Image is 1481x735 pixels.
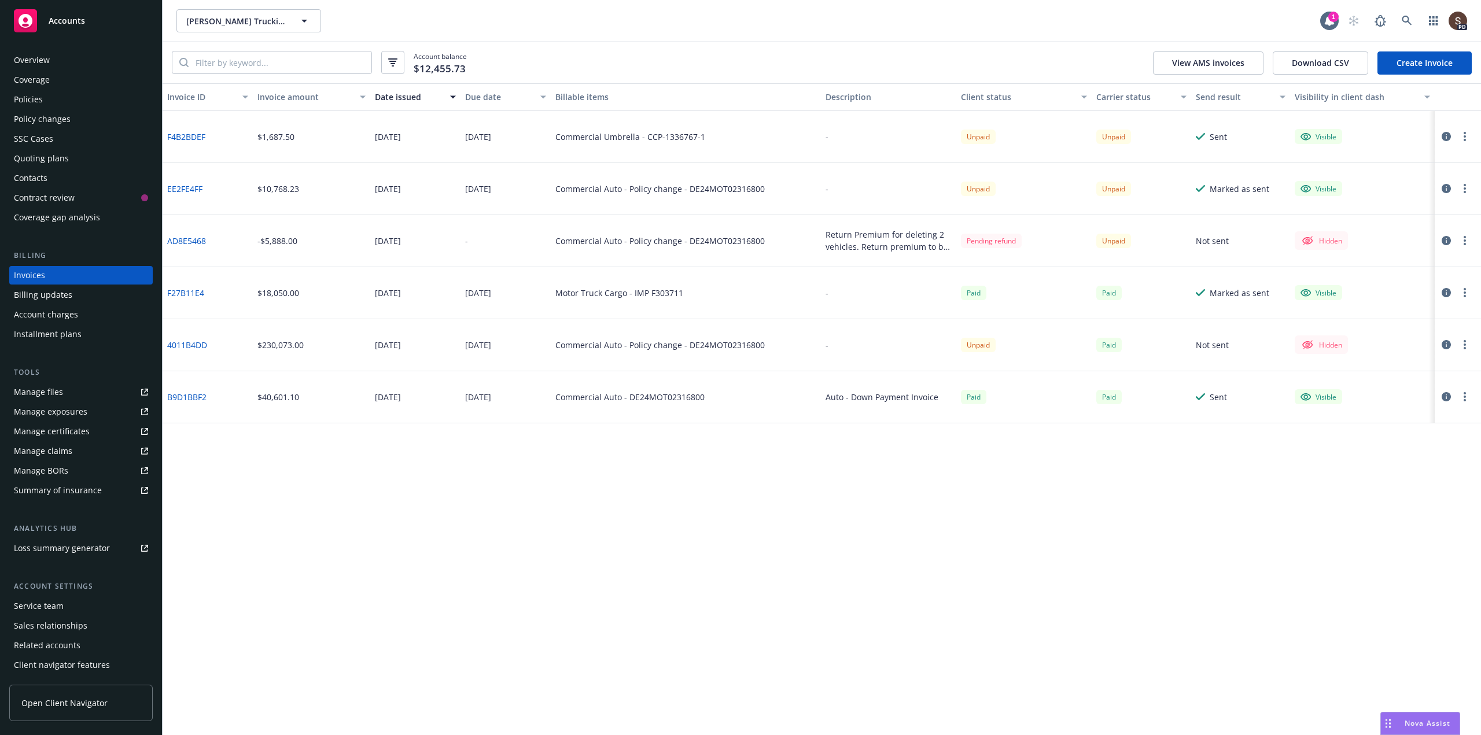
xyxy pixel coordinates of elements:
a: Client navigator features [9,656,153,674]
div: $230,073.00 [257,339,304,351]
a: Manage claims [9,442,153,460]
div: Invoice ID [167,91,235,103]
div: [DATE] [375,183,401,195]
a: Invoices [9,266,153,285]
span: Paid [961,286,986,300]
div: Coverage [14,71,50,89]
a: Contacts [9,169,153,187]
a: Policy changes [9,110,153,128]
div: Marked as sent [1210,183,1269,195]
a: Installment plans [9,325,153,344]
a: Manage BORs [9,461,153,480]
a: Search [1395,9,1419,32]
div: Carrier status [1096,91,1174,103]
span: [PERSON_NAME] Trucking LLC [186,15,286,27]
div: Sales relationships [14,616,87,635]
div: Policies [14,90,43,109]
button: Download CSV [1273,51,1368,75]
a: Quoting plans [9,149,153,168]
div: - [826,183,828,195]
a: Create Invoice [1377,51,1472,75]
div: Date issued [375,91,443,103]
div: [DATE] [465,183,491,195]
div: Billing [9,250,153,261]
div: [DATE] [375,339,401,351]
button: Invoice ID [163,83,253,111]
div: Client navigator features [14,656,110,674]
div: Unpaid [1096,130,1131,144]
span: Account balance [414,51,467,74]
div: Service team [14,597,64,615]
div: Not sent [1196,339,1229,351]
div: Contract review [14,189,75,207]
a: EE2FE4FF [167,183,202,195]
a: Policies [9,90,153,109]
div: [DATE] [465,391,491,403]
div: Hidden [1301,338,1342,352]
button: Carrier status [1092,83,1191,111]
a: Service team [9,597,153,615]
input: Filter by keyword... [189,51,371,73]
a: SSC Cases [9,130,153,148]
div: Visible [1301,287,1336,298]
div: $10,768.23 [257,183,299,195]
div: [DATE] [375,131,401,143]
span: Open Client Navigator [21,697,108,709]
div: Coverage gap analysis [14,208,100,227]
button: Visibility in client dash [1290,83,1435,111]
a: B9D1BBF2 [167,391,207,403]
div: Sent [1210,391,1227,403]
div: Visible [1301,131,1336,142]
a: F4B2BDEF [167,131,205,143]
span: Accounts [49,16,85,25]
a: Switch app [1422,9,1445,32]
a: Start snowing [1342,9,1365,32]
a: Coverage [9,71,153,89]
div: [DATE] [465,339,491,351]
span: $12,455.73 [414,61,466,76]
div: [DATE] [375,235,401,247]
a: Manage files [9,383,153,401]
div: Send result [1196,91,1273,103]
div: Manage exposures [14,402,87,421]
div: SSC Cases [14,130,53,148]
svg: Search [179,58,189,67]
div: Installment plans [14,325,82,344]
div: -$5,888.00 [257,235,297,247]
div: Commercial Auto - DE24MOT02316800 [555,391,705,403]
div: Paid [1096,390,1122,404]
span: Nova Assist [1405,718,1450,728]
div: Commercial Auto - Policy change - DE24MOT02316800 [555,339,765,351]
div: Paid [1096,286,1122,300]
div: 1 [1328,12,1339,22]
a: Accounts [9,5,153,37]
div: [DATE] [375,391,401,403]
a: Contract review [9,189,153,207]
div: Drag to move [1381,712,1395,734]
div: Marked as sent [1210,287,1269,299]
button: Send result [1191,83,1291,111]
button: [PERSON_NAME] Trucking LLC [176,9,321,32]
button: Billable items [551,83,821,111]
button: Due date [460,83,551,111]
a: Summary of insurance [9,481,153,500]
button: View AMS invoices [1153,51,1263,75]
a: Loss summary generator [9,539,153,557]
div: [DATE] [375,287,401,299]
div: Unpaid [1096,234,1131,248]
div: Billable items [555,91,817,103]
div: Not sent [1196,235,1229,247]
div: Invoice amount [257,91,353,103]
div: Analytics hub [9,523,153,534]
div: $1,687.50 [257,131,294,143]
div: Sent [1210,131,1227,143]
div: Billing updates [14,286,72,304]
span: Paid [961,390,986,404]
div: Auto - Down Payment Invoice [826,391,938,403]
div: Account settings [9,581,153,592]
div: Visible [1301,391,1336,402]
div: Hidden [1301,234,1342,248]
button: Nova Assist [1380,712,1460,735]
a: Manage certificates [9,422,153,441]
